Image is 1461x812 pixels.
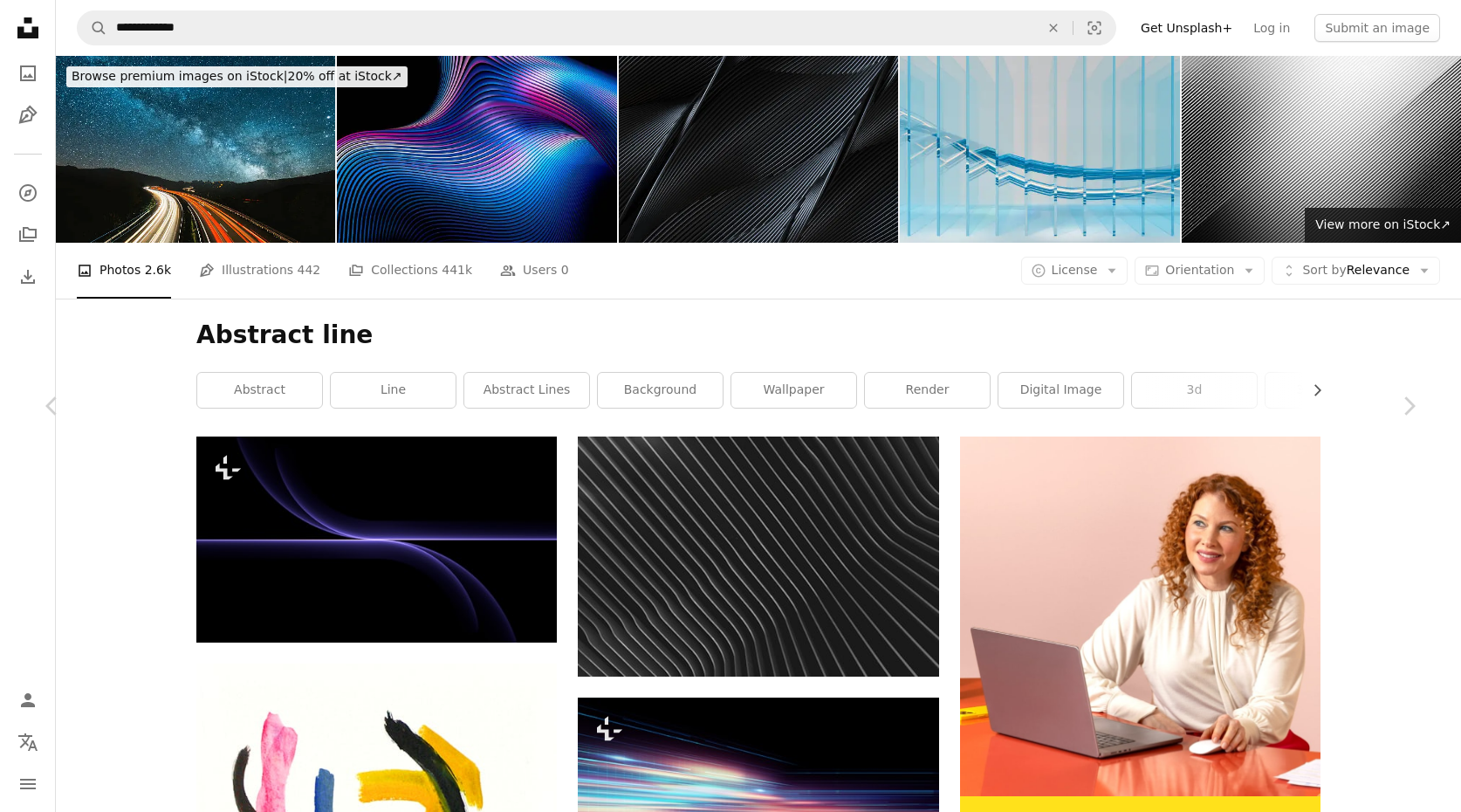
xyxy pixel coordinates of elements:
[10,98,45,133] a: Illustrations
[1305,208,1461,243] a: View more on iStock↗
[196,531,557,547] a: a black background with blue lines on it
[1356,322,1461,490] a: Next
[298,260,321,279] span: 442
[1314,14,1440,42] button: Submit an image
[196,437,557,643] img: a black background with blue lines on it
[1130,14,1243,42] a: Get Unsplash+
[331,373,456,408] a: line
[1052,263,1098,277] span: License
[10,259,45,294] a: Download History
[197,373,322,408] a: abstract
[72,69,402,83] span: 20% off at iStock ↗
[77,10,1116,45] form: Find visuals sitewide
[998,373,1123,408] a: digital image
[1135,257,1265,285] button: Orientation
[1272,257,1440,285] button: Sort byRelevance
[1243,14,1300,42] a: Log in
[1266,373,1390,408] a: 3d render
[1132,373,1257,408] a: 3d
[578,437,938,677] img: a black and white abstract background with wavy lines
[1301,373,1320,408] button: scroll list to the right
[72,69,287,83] span: Browse premium images on iStock |
[731,373,856,408] a: wallpaper
[619,56,898,243] img: Abstract 3D Wavy Lines
[464,373,589,408] a: abstract lines
[10,683,45,718] a: Log in / Sign up
[10,767,45,802] button: Menu
[1302,262,1410,279] span: Relevance
[1315,217,1451,231] span: View more on iStock ↗
[10,175,45,210] a: Explore
[1302,263,1346,277] span: Sort by
[1182,56,1461,243] img: Metal texture background
[10,725,45,760] button: Language
[500,243,569,299] a: Users 0
[598,373,723,408] a: background
[337,56,616,243] img: Abstract geometric neon lines background. Fractal render. Colorful glowing waves pattern.
[56,56,418,98] a: Browse premium images on iStock|20% off at iStock↗
[56,56,335,243] img: Highway at night
[1021,257,1128,285] button: License
[578,548,938,564] a: a black and white abstract background with wavy lines
[442,260,472,279] span: 441k
[78,11,107,45] button: Search Unsplash
[1073,11,1115,45] button: Visual search
[960,437,1320,797] img: file-1722962837469-d5d3a3dee0c7image
[865,373,990,408] a: render
[10,56,45,91] a: Photos
[561,260,569,279] span: 0
[1165,263,1234,277] span: Orientation
[1034,11,1073,45] button: Clear
[10,217,45,252] a: Collections
[199,243,320,299] a: Illustrations 442
[348,243,472,299] a: Collections 441k
[196,320,1320,351] h1: Abstract line
[900,56,1179,243] img: Data background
